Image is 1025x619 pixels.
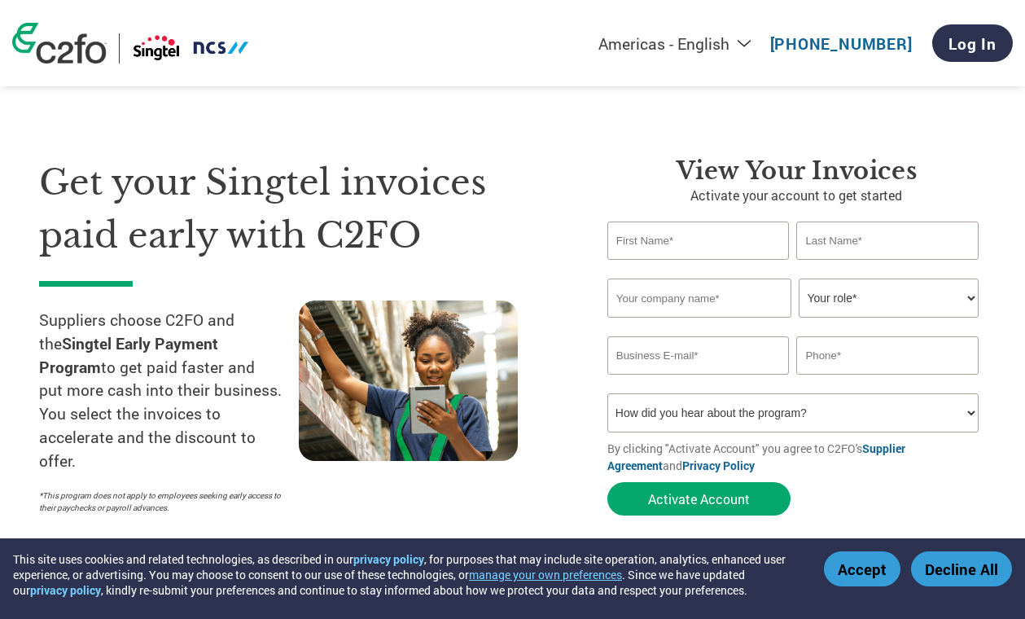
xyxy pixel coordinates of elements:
button: Decline All [911,551,1012,586]
p: Suppliers choose C2FO and the to get paid faster and put more cash into their business. You selec... [39,309,299,473]
div: Invalid first name or first name is too long [607,261,789,272]
button: manage your own preferences [469,567,622,582]
a: Log In [932,24,1013,62]
a: [PHONE_NUMBER] [770,33,913,54]
input: Phone* [796,336,978,375]
select: Title/Role [799,279,978,318]
div: Inavlid Phone Number [796,376,978,387]
a: Supplier Agreement [607,441,905,473]
h3: View Your Invoices [607,156,986,186]
div: Inavlid Email Address [607,376,789,387]
input: First Name* [607,222,789,260]
p: *This program does not apply to employees seeking early access to their paychecks or payroll adva... [39,489,283,514]
input: Your company name* [607,279,791,318]
h1: Get your Singtel invoices paid early with C2FO [39,156,558,261]
button: Activate Account [607,482,791,516]
a: Privacy Policy [682,458,755,473]
p: Activate your account to get started [607,186,986,205]
p: By clicking "Activate Account" you agree to C2FO's and [607,440,986,474]
strong: Singtel Early Payment Program [39,333,218,377]
div: Invalid company name or company name is too long [607,319,979,330]
a: privacy policy [30,582,101,598]
img: Singtel [132,33,250,64]
button: Accept [824,551,900,586]
input: Invalid Email format [607,336,789,375]
img: supply chain worker [299,301,518,461]
div: This site uses cookies and related technologies, as described in our , for purposes that may incl... [13,551,800,598]
div: Invalid last name or last name is too long [796,261,978,272]
a: privacy policy [353,551,424,567]
img: c2fo logo [12,23,107,64]
input: Last Name* [796,222,978,260]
